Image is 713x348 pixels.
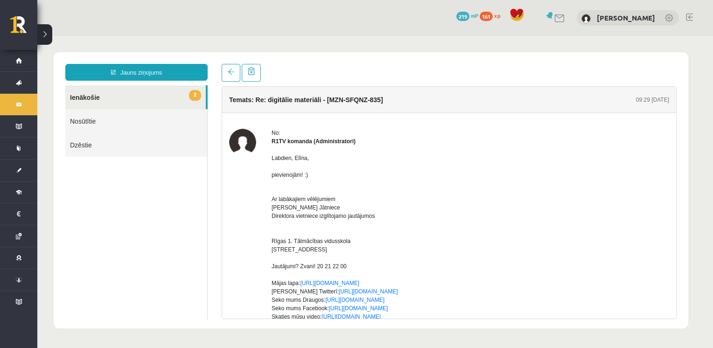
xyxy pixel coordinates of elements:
a: 161 xp [480,12,505,19]
a: 219 mP [456,12,478,19]
span: mP [471,12,478,19]
h4: Temats: Re: digitālie materiāli - [MZN-SFQNZ-835] [192,60,346,68]
a: [PERSON_NAME] [597,13,655,22]
a: [URL][DOMAIN_NAME] [263,244,322,251]
a: [URL][DOMAIN_NAME] [292,269,351,276]
strong: R1TV komanda (Administratori) [234,102,318,109]
a: Jauns ziņojums [28,28,170,45]
a: 2Ienākošie [28,49,168,73]
span: 161 [480,12,493,21]
p: Ar labākajiem vēlējumiem [PERSON_NAME] Jātniece Direktora vietniece izglītojamo jautājumos Rīgas ... [234,151,632,302]
span: 219 [456,12,469,21]
img: Elīna Damberga [581,14,591,23]
a: Dzēstie [28,97,170,121]
div: 09:29 [DATE] [599,60,632,68]
a: [URL][DOMAIN_NAME] [288,261,347,267]
img: R1TV komanda [192,93,219,120]
div: No: [234,93,632,101]
span: xp [494,12,500,19]
a: [URL][DOMAIN_NAME] [284,278,343,284]
a: Nosūtītie [28,73,170,97]
span: 2 [152,54,164,65]
a: Rīgas 1. Tālmācības vidusskola [10,16,37,40]
a: [URL][DOMAIN_NAME] [301,252,361,259]
p: Labdien, Elīna, pievienojām! :) [234,118,632,143]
